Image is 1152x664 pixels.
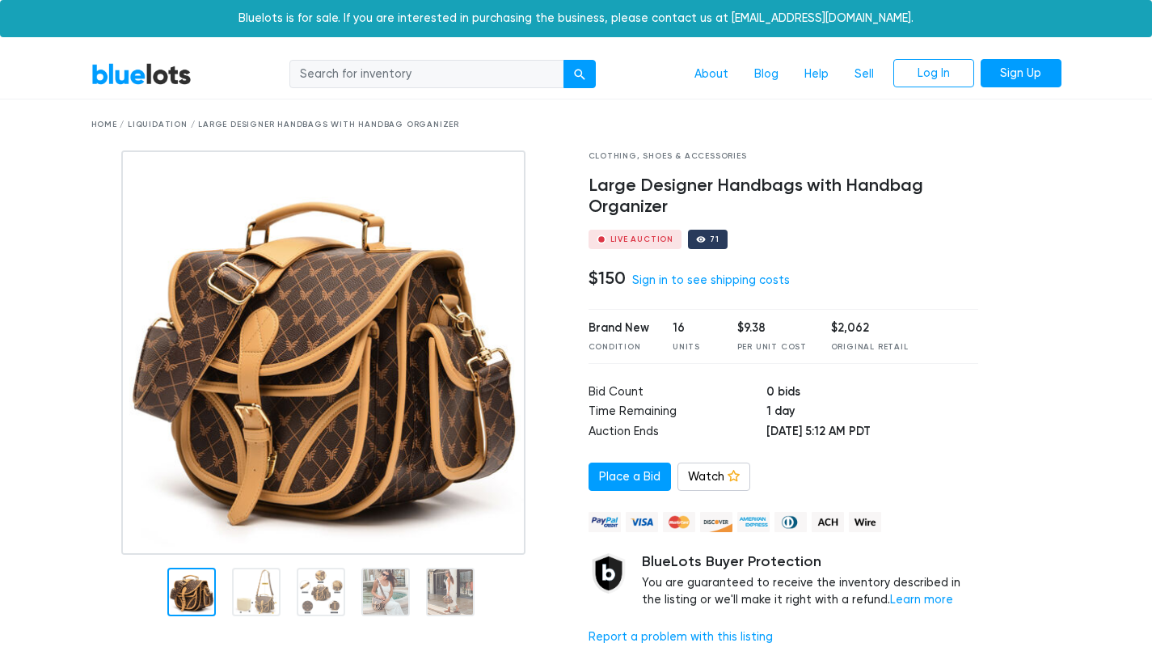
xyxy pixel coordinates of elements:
div: Condition [589,341,649,353]
a: Help [791,59,842,90]
h5: BlueLots Buyer Protection [642,553,979,571]
div: 16 [673,319,713,337]
a: Blog [741,59,791,90]
div: Home / Liquidation / Large Designer Handbags with Handbag Organizer [91,119,1061,131]
a: About [681,59,741,90]
a: Watch [677,463,750,492]
img: buyer_protection_shield-3b65640a83011c7d3ede35a8e5a80bfdfaa6a97447f0071c1475b91a4b0b3d01.png [589,553,629,594]
img: american_express-ae2a9f97a040b4b41f6397f7637041a5861d5f99d0716c09922aba4e24c8547d.png [737,512,770,532]
div: You are guaranteed to receive the inventory described in the listing or we'll make it right with ... [642,553,979,609]
div: Clothing, Shoes & Accessories [589,150,979,163]
input: Search for inventory [289,60,564,89]
a: Log In [893,59,974,88]
img: diners_club-c48f30131b33b1bb0e5d0e2dbd43a8bea4cb12cb2961413e2f4250e06c020426.png [774,512,807,532]
div: 71 [710,235,719,243]
h4: $150 [589,268,626,289]
h4: Large Designer Handbags with Handbag Organizer [589,176,979,218]
td: 1 day [766,403,978,423]
a: Report a problem with this listing [589,630,773,644]
img: discover-82be18ecfda2d062aad2762c1ca80e2d36a4073d45c9e0ffae68cd515fbd3d32.png [700,512,732,532]
td: [DATE] 5:12 AM PDT [766,423,978,443]
div: $9.38 [737,319,807,337]
img: mastercard-42073d1d8d11d6635de4c079ffdb20a4f30a903dc55d1612383a1b395dd17f39.png [663,512,695,532]
a: BlueLots [91,62,192,86]
img: wire-908396882fe19aaaffefbd8e17b12f2f29708bd78693273c0e28e3a24408487f.png [849,512,881,532]
img: paypal_credit-80455e56f6e1299e8d57f40c0dcee7b8cd4ae79b9eccbfc37e2480457ba36de9.png [589,512,621,532]
div: Units [673,341,713,353]
td: Bid Count [589,383,767,404]
a: Learn more [890,593,953,607]
img: ach-b7992fed28a4f97f893c574229be66187b9afb3f1a8d16a4691d3d3140a8ab00.png [812,512,844,532]
div: Original Retail [831,341,909,353]
div: Per Unit Cost [737,341,807,353]
td: Auction Ends [589,423,767,443]
a: Sign Up [981,59,1061,88]
a: Sign in to see shipping costs [632,273,790,287]
td: Time Remaining [589,403,767,423]
img: visa-79caf175f036a155110d1892330093d4c38f53c55c9ec9e2c3a54a56571784bb.png [626,512,658,532]
td: 0 bids [766,383,978,404]
a: Sell [842,59,887,90]
a: Place a Bid [589,463,671,492]
div: Live Auction [610,235,674,243]
img: 24399fc3-498a-42fe-9671-2e191c9d9a56-1710222922.jpg [121,150,525,555]
div: Brand New [589,319,649,337]
div: $2,062 [831,319,909,337]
